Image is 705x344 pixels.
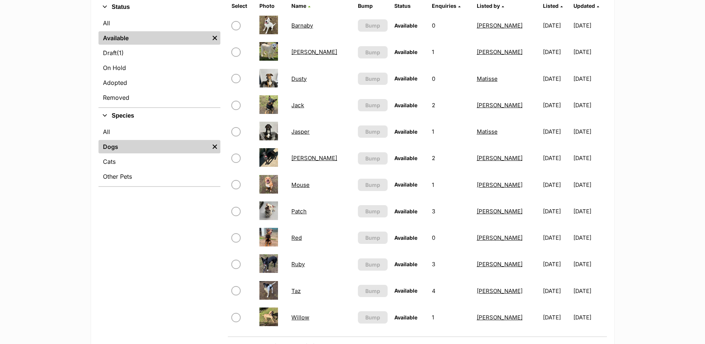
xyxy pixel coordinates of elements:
[358,99,388,111] button: Bump
[365,128,380,136] span: Bump
[573,92,606,118] td: [DATE]
[429,305,473,330] td: 1
[291,261,305,268] a: Ruby
[98,31,209,45] a: Available
[540,198,573,224] td: [DATE]
[573,13,606,38] td: [DATE]
[540,278,573,304] td: [DATE]
[573,145,606,171] td: [DATE]
[543,3,559,9] span: Listed
[573,225,606,251] td: [DATE]
[365,181,380,189] span: Bump
[477,287,523,294] a: [PERSON_NAME]
[540,13,573,38] td: [DATE]
[540,119,573,144] td: [DATE]
[573,3,599,9] a: Updated
[394,75,417,82] span: Available
[540,251,573,277] td: [DATE]
[429,198,473,224] td: 3
[358,285,388,297] button: Bump
[98,2,220,12] button: Status
[429,119,473,144] td: 1
[291,128,310,135] a: Jasper
[98,61,220,74] a: On Hold
[429,172,473,198] td: 1
[98,125,220,138] a: All
[358,232,388,244] button: Bump
[365,287,380,295] span: Bump
[429,39,473,65] td: 1
[98,155,220,168] a: Cats
[394,155,417,161] span: Available
[540,305,573,330] td: [DATE]
[477,181,523,188] a: [PERSON_NAME]
[573,251,606,277] td: [DATE]
[477,234,523,241] a: [PERSON_NAME]
[477,155,523,162] a: [PERSON_NAME]
[98,124,220,186] div: Species
[358,311,388,324] button: Bump
[358,152,388,165] button: Bump
[358,205,388,217] button: Bump
[573,278,606,304] td: [DATE]
[98,91,220,104] a: Removed
[429,145,473,171] td: 2
[540,172,573,198] td: [DATE]
[477,128,498,135] a: Matisse
[365,155,380,162] span: Bump
[98,76,220,89] a: Adopted
[365,313,380,321] span: Bump
[394,314,417,321] span: Available
[291,75,307,82] a: Dusty
[117,48,124,57] span: (1)
[394,49,417,55] span: Available
[477,3,500,9] span: Listed by
[394,128,417,135] span: Available
[291,3,306,9] span: Name
[365,101,380,109] span: Bump
[98,15,220,107] div: Status
[358,125,388,138] button: Bump
[540,66,573,92] td: [DATE]
[429,13,473,38] td: 0
[394,22,417,29] span: Available
[540,92,573,118] td: [DATE]
[477,22,523,29] a: [PERSON_NAME]
[291,155,337,162] a: [PERSON_NAME]
[291,3,310,9] a: Name
[358,73,388,85] button: Bump
[291,102,304,109] a: Jack
[477,75,498,82] a: Matisse
[365,207,380,215] span: Bump
[573,198,606,224] td: [DATE]
[365,48,380,56] span: Bump
[358,19,388,32] button: Bump
[291,234,302,241] a: Red
[573,172,606,198] td: [DATE]
[394,181,417,188] span: Available
[209,140,220,153] a: Remove filter
[98,170,220,183] a: Other Pets
[98,140,209,153] a: Dogs
[429,251,473,277] td: 3
[540,145,573,171] td: [DATE]
[429,225,473,251] td: 0
[432,3,456,9] span: translation missing: en.admin.listings.index.attributes.enquiries
[573,3,595,9] span: Updated
[394,102,417,108] span: Available
[540,39,573,65] td: [DATE]
[477,102,523,109] a: [PERSON_NAME]
[98,16,220,30] a: All
[573,305,606,330] td: [DATE]
[429,92,473,118] td: 2
[543,3,563,9] a: Listed
[394,287,417,294] span: Available
[358,258,388,271] button: Bump
[573,66,606,92] td: [DATE]
[291,22,313,29] a: Barnaby
[365,22,380,29] span: Bump
[291,287,301,294] a: Taz
[365,75,380,83] span: Bump
[429,66,473,92] td: 0
[540,225,573,251] td: [DATE]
